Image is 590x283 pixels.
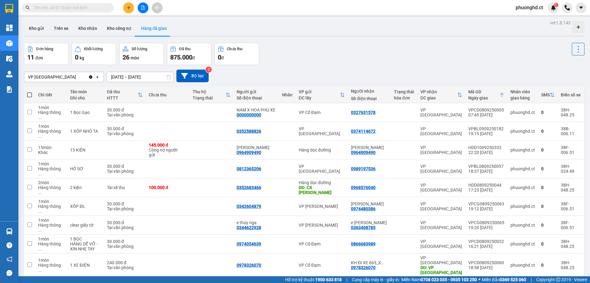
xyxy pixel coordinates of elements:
button: Bộ lọc [176,70,209,82]
div: Người gửi [237,89,276,94]
div: XỐP ĐL [70,204,101,209]
div: 1 món [38,161,64,166]
div: 1 XỐP NHỎ TA [70,129,101,134]
span: ... [38,268,42,273]
div: 38H-048.25 [561,260,581,270]
input: Tìm tên, số ĐT hoặc mã đơn [34,4,106,11]
div: Người nhận [351,89,388,94]
img: icon-new-feature [551,5,556,10]
div: 0 [541,110,555,115]
div: 0974480386 [351,206,376,211]
div: hóa đơn [394,95,414,100]
div: e khánh huyền [351,220,388,225]
span: 1 [555,3,557,7]
span: đ [221,55,224,60]
div: phuonghd.ct [510,110,535,115]
div: VP [GEOGRAPHIC_DATA] [299,164,345,174]
div: HDD0809250044 [468,183,504,188]
span: Hỗ trợ kỹ thuật: [285,276,342,283]
img: dashboard-icon [6,25,13,31]
div: e thúy nga [237,220,276,225]
div: 0352683466 [237,185,261,190]
span: message [6,270,12,276]
div: Chưa thu [149,92,187,97]
div: VPCG0809250063 [468,201,504,206]
div: KH ĐI XE 663_XE 825 BỐC [351,260,388,265]
div: Hàng thông thường [38,110,64,120]
div: Biển số xe [561,92,581,97]
button: Đã thu875.000đ [167,43,211,65]
div: Hàng dọc đường [299,148,345,152]
div: 1 món [38,258,64,263]
div: 19:12 [DATE] [468,206,504,211]
div: 2 món [38,180,64,185]
div: Khác [38,150,64,155]
div: VP Cổ Đạm [299,110,345,115]
button: Kho gửi [24,21,49,36]
span: file-add [141,6,145,10]
div: phuonghd.ct [510,241,535,246]
div: Hàng thông thường [38,263,64,273]
div: DĐ: CX Xuân Phổ [299,185,345,195]
div: ĐC lấy [299,95,340,100]
button: Đơn hàng11đơn [24,43,69,65]
span: ... [38,190,42,195]
div: 38H-048.25 [561,107,581,117]
div: VP [GEOGRAPHIC_DATA] [420,201,462,211]
div: ĐC giao [420,95,457,100]
span: 0 [218,54,221,61]
div: 38F-006.51 [561,145,581,155]
div: VPBL0909250182 [468,126,504,131]
div: 0363408785 [351,225,376,230]
div: 0374114672 [351,129,376,134]
div: 0964909490 [237,150,261,155]
div: Tại văn phòng [107,112,142,117]
div: Tại văn phòng [107,265,142,270]
div: phuonghd.ct [510,129,535,134]
button: Chưa thu0đ [214,43,259,65]
div: phuonghd.ct [510,263,535,268]
div: 38F-006.51 [561,220,581,230]
div: HỒ SƠ [70,166,101,171]
th: Toggle SortBy [417,87,465,103]
div: 19:20 [DATE] [468,225,504,230]
strong: 0369 525 060 [500,277,526,282]
img: warehouse-icon [6,228,13,235]
div: 18:58 [DATE] [468,265,504,270]
div: VP [GEOGRAPHIC_DATA] [420,255,462,265]
div: 0000000000 [237,112,261,117]
div: Hàng thông thường [38,129,64,139]
div: VP [PERSON_NAME] [299,223,345,228]
div: 0 [541,223,555,228]
span: search [26,6,30,10]
div: Trạng thái [193,95,226,100]
span: ... [38,171,42,176]
div: Số lượng [132,47,147,51]
div: 0 [541,129,555,134]
img: logo-vxr [5,4,13,13]
div: Tại văn phòng [107,206,142,211]
div: Hàng thông thường [38,166,64,176]
div: 1 món [38,237,64,241]
th: Toggle SortBy [296,87,348,103]
div: phuonghd.ct [510,166,535,171]
div: Khối lượng [84,47,103,51]
div: 240.000 đ [107,260,142,265]
span: ⚪️ [478,278,480,281]
div: 38H-048.25 [561,183,581,192]
button: Hàng đã giao [136,21,172,36]
span: aim [155,6,159,10]
strong: 0708 023 035 - 0935 103 250 [421,277,477,282]
strong: 1900 633 818 [315,277,342,282]
div: VP [GEOGRAPHIC_DATA] [420,145,462,155]
span: Miền Bắc [482,276,526,283]
div: SMS [541,92,550,97]
span: ... [38,246,42,251]
div: 16:21 [DATE] [468,244,504,249]
div: 38B-006.11 [561,126,581,136]
div: 2 kiện [70,185,101,190]
div: 19:15 [DATE] [468,131,504,136]
span: notification [6,256,12,262]
div: 38F-006.51 [561,201,581,211]
div: VP [GEOGRAPHIC_DATA] [420,126,462,136]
